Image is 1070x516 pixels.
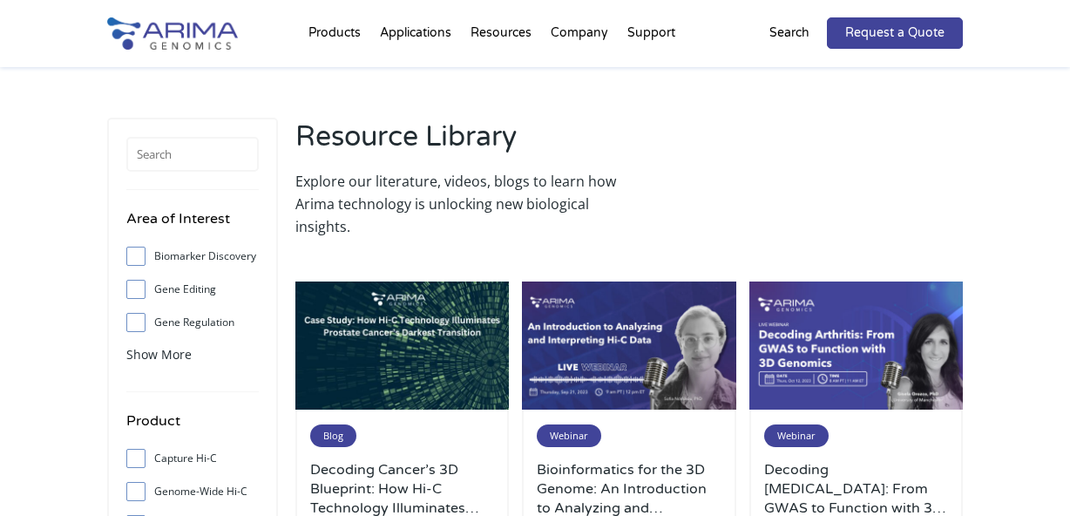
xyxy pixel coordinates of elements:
[749,282,963,410] img: October-2023-Webinar-1-500x300.jpg
[295,170,620,238] p: Explore our literature, videos, blogs to learn how Arima technology is unlocking new biological i...
[295,118,620,170] h2: Resource Library
[126,445,259,472] label: Capture Hi-C
[126,410,259,445] h4: Product
[522,282,735,410] img: Sep-2023-Webinar-500x300.jpg
[310,424,356,447] span: Blog
[126,207,259,243] h4: Area of Interest
[126,137,259,172] input: Search
[295,282,509,410] img: Arima-March-Blog-Post-Banner-3-500x300.jpg
[126,276,259,302] label: Gene Editing
[107,17,238,50] img: Arima-Genomics-logo
[126,243,259,269] label: Biomarker Discovery
[827,17,963,49] a: Request a Quote
[126,479,259,505] label: Genome-Wide Hi-C
[769,22,809,44] p: Search
[126,346,192,363] span: Show More
[764,424,829,447] span: Webinar
[537,424,601,447] span: Webinar
[126,309,259,336] label: Gene Regulation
